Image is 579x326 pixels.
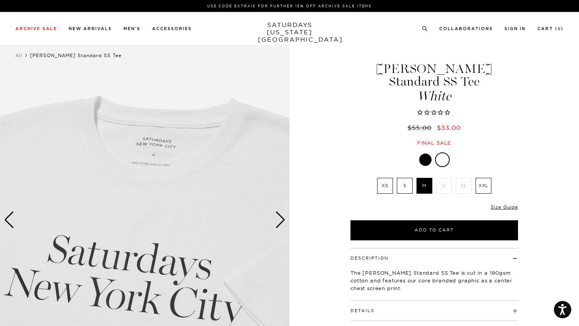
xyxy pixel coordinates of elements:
[350,269,518,292] p: The [PERSON_NAME] Standard SS Tee is cut in a 190gsm cotton and features our core branded graphic...
[476,178,491,194] label: XXL
[350,220,518,240] button: Add to Cart
[491,204,518,210] a: Size Guide
[350,309,374,313] button: Details
[349,90,519,103] span: White
[258,21,322,43] a: SATURDAYS[US_STATE][GEOGRAPHIC_DATA]
[152,27,192,31] a: Accessories
[19,3,560,9] p: Use Code EXTRA15 for Further 15% Off Archive Sale Items
[349,140,519,146] div: Final sale
[124,27,141,31] a: Men's
[505,27,526,31] a: Sign In
[275,211,286,228] div: Next slide
[30,52,122,58] span: [PERSON_NAME] Standard SS Tee
[439,27,493,31] a: Collaborations
[15,52,22,58] a: All
[377,178,393,194] label: XS
[397,178,413,194] label: S
[15,27,57,31] a: Archive Sale
[4,211,14,228] div: Previous slide
[349,109,519,117] span: Rated 0.0 out of 5 stars 0 reviews
[69,27,112,31] a: New Arrivals
[537,27,564,31] a: Cart (0)
[437,124,461,132] span: $33.00
[408,124,435,132] del: $55.00
[349,62,519,103] h1: [PERSON_NAME] Standard SS Tee
[350,256,389,260] button: Description
[416,178,432,194] label: M
[558,27,561,31] small: 0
